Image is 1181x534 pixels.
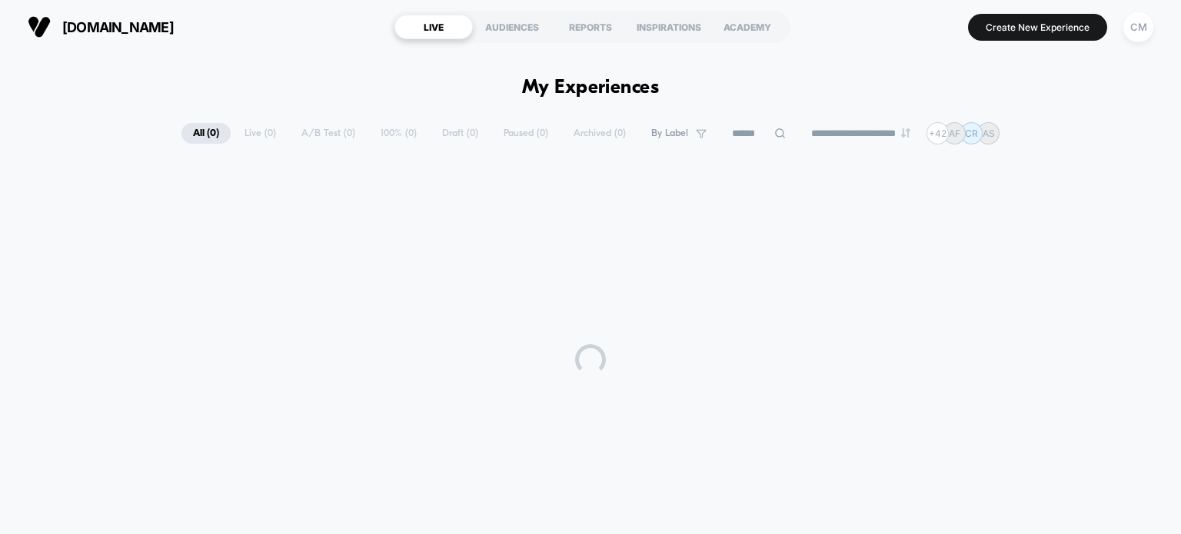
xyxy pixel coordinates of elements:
button: CM [1119,12,1158,43]
p: CR [965,128,978,139]
div: CM [1123,12,1153,42]
div: INSPIRATIONS [630,15,708,39]
div: REPORTS [551,15,630,39]
button: Create New Experience [968,14,1107,41]
p: AS [983,128,995,139]
span: All ( 0 ) [181,123,231,144]
div: ACADEMY [708,15,787,39]
div: + 42 [927,122,949,144]
span: [DOMAIN_NAME] [62,19,174,35]
h1: My Experiences [522,77,660,99]
span: By Label [651,128,688,139]
div: LIVE [394,15,473,39]
div: AUDIENCES [473,15,551,39]
img: end [901,128,910,138]
button: [DOMAIN_NAME] [23,15,178,39]
img: Visually logo [28,15,51,38]
p: AF [949,128,960,139]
